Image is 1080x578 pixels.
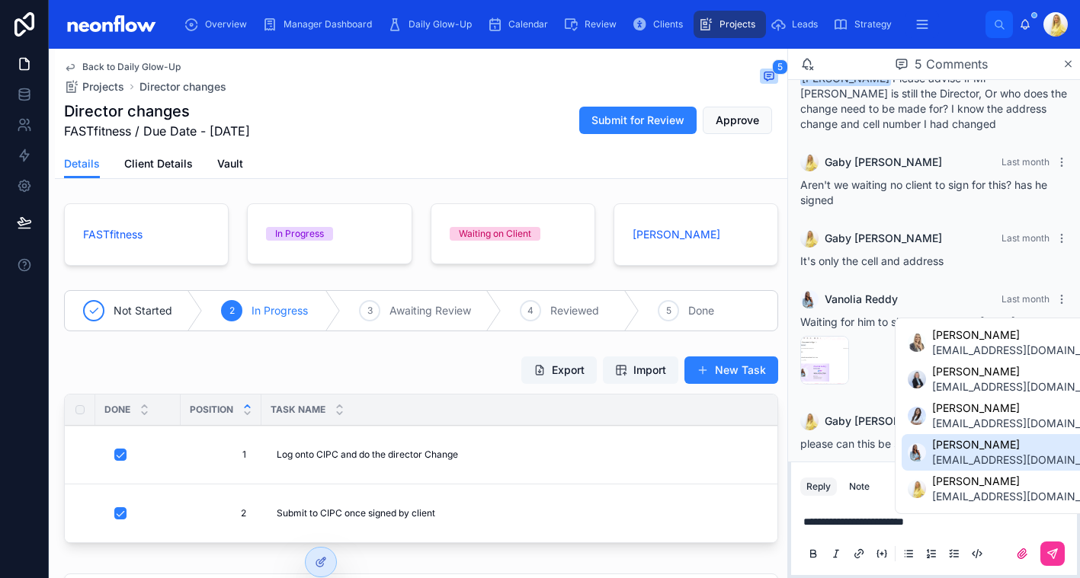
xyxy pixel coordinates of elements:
span: Reviewed [550,303,599,318]
span: Last month [1001,232,1050,244]
span: Awaiting Review [389,303,471,318]
button: Export [521,356,597,384]
div: Note [849,481,870,493]
a: Projects [694,11,766,38]
a: [PERSON_NAME] [633,227,720,242]
a: Manager Dashboard [258,11,383,38]
img: App logo [61,12,161,37]
span: Import [633,362,666,378]
span: Vault [217,156,243,171]
button: 5 [760,69,778,87]
span: Waiting for him to sign, emailed him [DATE] [800,315,1015,328]
span: Client Details [124,156,193,171]
a: Leads [766,11,828,38]
span: Gaby [PERSON_NAME] [825,155,942,170]
a: Review [559,11,627,38]
span: It's only the cell and address [800,254,944,267]
a: Details [64,150,100,179]
span: Gaby [PERSON_NAME] [825,231,942,246]
span: Vanolia Reddy [825,292,898,307]
a: Client Details [124,150,193,180]
a: Director changes [139,79,226,94]
span: Manager Dashboard [284,18,372,30]
span: 5 [666,305,671,317]
span: Submit for Review [591,113,684,128]
span: 4 [527,305,534,317]
h1: Director changes [64,101,250,122]
span: Back to Daily Glow-Up [82,61,181,73]
span: Task Name [271,404,325,416]
span: Approve [716,113,759,128]
button: Approve [703,107,772,134]
span: Clients [653,18,683,30]
a: Back to Daily Glow-Up [64,61,181,73]
span: Last month [1001,156,1050,168]
span: Position [190,404,233,416]
span: Please advise if Mr [PERSON_NAME] is still the Director, Or who does the change need to be made f... [800,72,1067,130]
span: Calendar [508,18,548,30]
div: scrollable content [173,8,985,41]
button: Reply [800,477,837,496]
span: 1 [196,449,246,461]
span: Strategy [854,18,892,30]
span: 5 [772,59,788,75]
span: Overview [205,18,247,30]
span: Review [585,18,617,30]
span: FASTfitness / Due Date - [DATE] [64,122,250,140]
button: New Task [684,356,778,384]
span: 2 [196,507,246,519]
span: 3 [367,305,373,317]
a: Calendar [482,11,559,38]
span: Daily Glow-Up [409,18,472,30]
span: please can this be sorted [800,437,926,450]
span: In Progress [252,303,308,318]
span: 5 Comments [915,55,988,73]
span: Last month [1001,293,1050,305]
button: Submit for Review [579,107,697,134]
span: Submit to CIPC once signed by client [277,507,435,519]
button: Import [603,356,678,384]
a: Projects [64,79,124,94]
span: Done [688,303,714,318]
span: Aren't we waiting no client to sign for this? has he signed [800,178,1047,206]
a: Clients [627,11,694,38]
a: Daily Glow-Up [383,11,482,38]
span: Log onto CIPC and do the director Change [277,449,458,461]
div: In Progress [275,227,324,241]
div: Waiting on Client [459,227,531,241]
button: Note [843,477,876,496]
a: Strategy [828,11,902,38]
span: Projects [82,79,124,94]
a: Overview [179,11,258,38]
span: Done [104,404,130,416]
a: FASTfitness [83,227,143,242]
span: Projects [719,18,755,30]
a: Vault [217,150,243,180]
span: Gaby [PERSON_NAME] [825,414,942,429]
span: Leads [792,18,818,30]
span: Not Started [114,303,172,318]
span: Details [64,156,100,171]
span: 2 [229,305,235,317]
